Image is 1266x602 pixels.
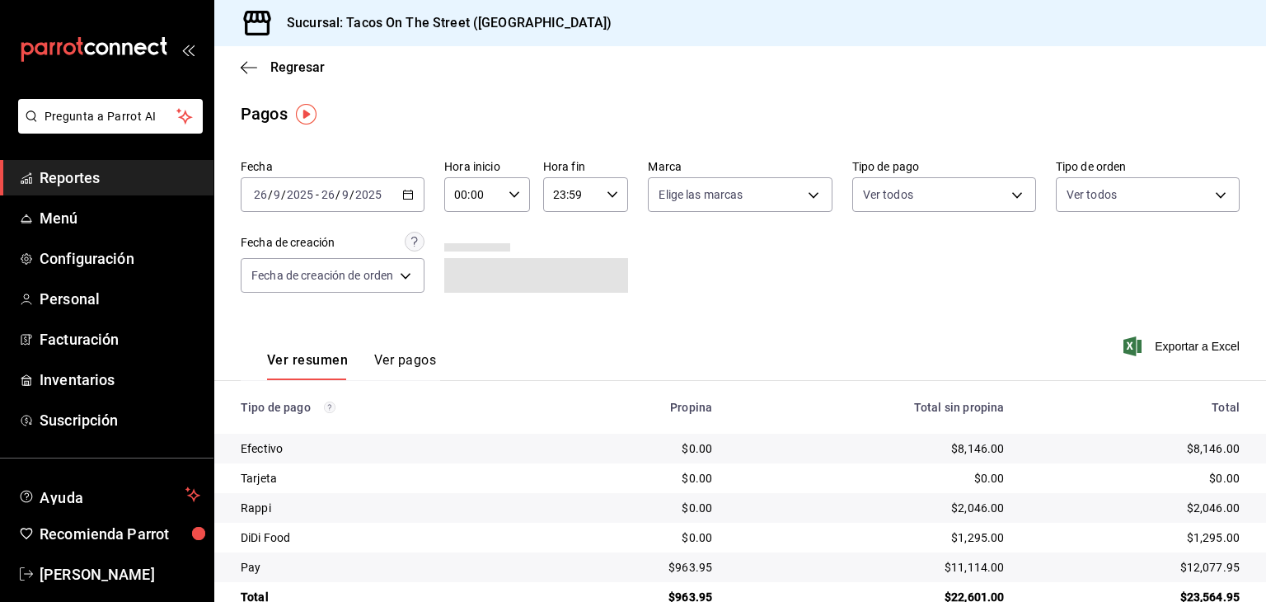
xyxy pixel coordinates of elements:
[274,13,612,33] h3: Sucursal: Tacos On The Street ([GEOGRAPHIC_DATA])
[852,161,1036,172] label: Tipo de pago
[563,440,712,457] div: $0.00
[1030,500,1240,516] div: $2,046.00
[40,485,179,505] span: Ayuda
[253,188,268,201] input: --
[349,188,354,201] span: /
[738,559,1004,576] div: $11,114.00
[335,188,340,201] span: /
[1030,559,1240,576] div: $12,077.95
[40,167,200,189] span: Reportes
[648,161,832,172] label: Marca
[40,207,200,229] span: Menú
[241,500,537,516] div: Rappi
[40,563,200,586] span: [PERSON_NAME]
[267,352,348,380] button: Ver resumen
[241,101,288,126] div: Pagos
[863,186,913,203] span: Ver todos
[241,234,335,252] div: Fecha de creación
[563,529,712,546] div: $0.00
[1030,440,1240,457] div: $8,146.00
[1127,336,1240,356] button: Exportar a Excel
[296,104,316,125] img: Tooltip marker
[738,529,1004,546] div: $1,295.00
[738,470,1004,487] div: $0.00
[1030,401,1240,414] div: Total
[1030,529,1240,546] div: $1,295.00
[40,328,200,350] span: Facturación
[181,43,195,56] button: open_drawer_menu
[563,500,712,516] div: $0.00
[273,188,281,201] input: --
[241,559,537,576] div: Pay
[354,188,382,201] input: ----
[241,401,537,414] div: Tipo de pago
[659,186,743,203] span: Elige las marcas
[738,440,1004,457] div: $8,146.00
[543,161,629,172] label: Hora fin
[563,559,712,576] div: $963.95
[563,401,712,414] div: Propina
[12,120,203,137] a: Pregunta a Parrot AI
[286,188,314,201] input: ----
[738,500,1004,516] div: $2,046.00
[374,352,436,380] button: Ver pagos
[40,523,200,545] span: Recomienda Parrot
[251,267,393,284] span: Fecha de creación de orden
[40,247,200,270] span: Configuración
[241,59,325,75] button: Regresar
[45,108,177,125] span: Pregunta a Parrot AI
[40,409,200,431] span: Suscripción
[281,188,286,201] span: /
[316,188,319,201] span: -
[1067,186,1117,203] span: Ver todos
[241,470,537,487] div: Tarjeta
[268,188,273,201] span: /
[341,188,349,201] input: --
[444,161,530,172] label: Hora inicio
[267,352,436,380] div: navigation tabs
[321,188,335,201] input: --
[270,59,325,75] span: Regresar
[1056,161,1240,172] label: Tipo de orden
[1030,470,1240,487] div: $0.00
[40,288,200,310] span: Personal
[241,529,537,546] div: DiDi Food
[563,470,712,487] div: $0.00
[40,369,200,391] span: Inventarios
[241,440,537,457] div: Efectivo
[241,161,424,172] label: Fecha
[18,99,203,134] button: Pregunta a Parrot AI
[324,402,335,413] svg: Los pagos realizados con Pay y otras terminales son montos brutos.
[738,401,1004,414] div: Total sin propina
